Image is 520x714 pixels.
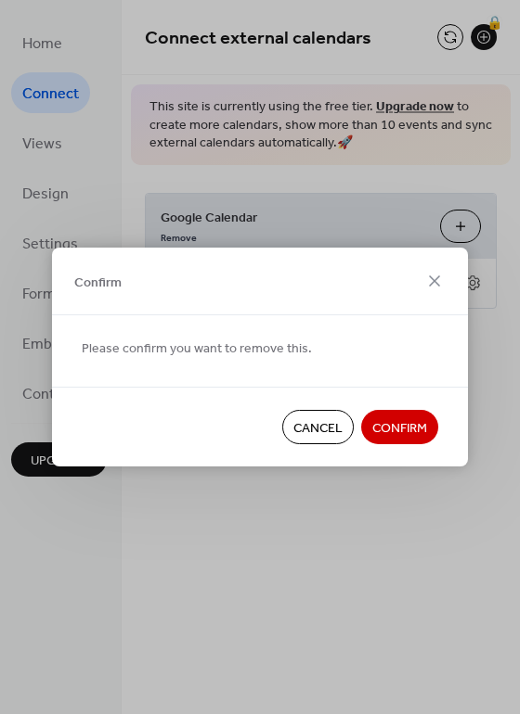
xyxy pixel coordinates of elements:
button: Cancel [282,410,354,444]
span: Cancel [293,419,343,439]
span: Confirm [372,419,427,439]
button: Confirm [361,410,438,444]
span: Please confirm you want to remove this. [82,339,312,359]
span: Confirm [74,273,122,292]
